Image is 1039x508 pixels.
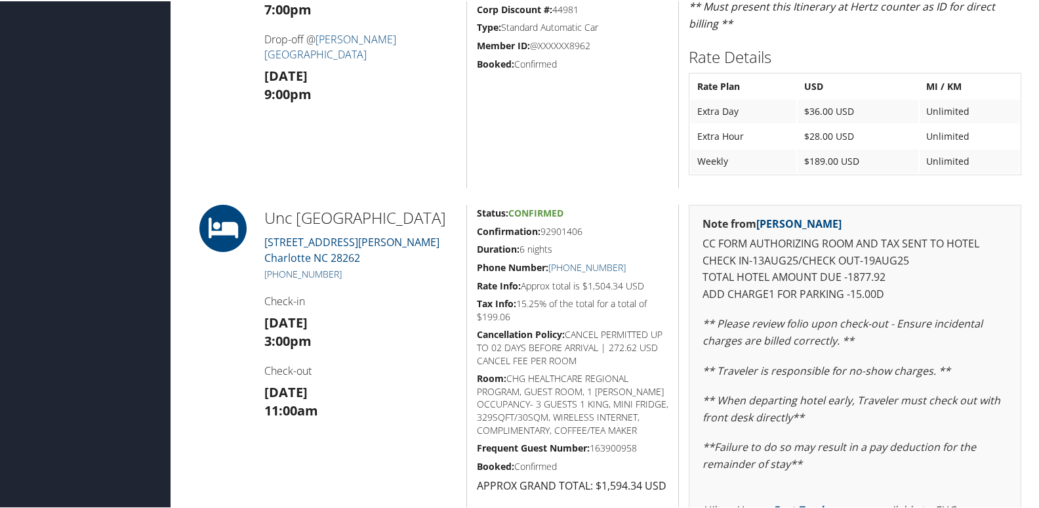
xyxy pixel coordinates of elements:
strong: Booked: [477,459,514,471]
h5: Standard Automatic Car [477,20,668,33]
td: Extra Hour [691,123,796,147]
td: Weekly [691,148,796,172]
h5: Confirmed [477,459,668,472]
strong: Confirmation: [477,224,540,236]
a: [PHONE_NUMBER] [548,260,626,272]
h5: 15.25% of the total for a total of $199.06 [477,296,668,322]
td: Unlimited [920,123,1019,147]
h4: Drop-off @ [264,31,457,60]
em: ** Please review folio upon check-out - Ensure incidental charges are billed correctly. ** [703,315,983,347]
h2: Unc [GEOGRAPHIC_DATA] [264,205,457,228]
strong: Tax Info: [477,296,516,308]
strong: 9:00pm [264,84,312,102]
h5: 163900958 [477,440,668,454]
strong: [DATE] [264,66,308,83]
h5: 92901406 [477,224,668,237]
h5: @XXXXXX8962 [477,38,668,51]
td: Unlimited [920,98,1019,122]
td: Unlimited [920,148,1019,172]
strong: Status: [477,205,508,218]
th: Rate Plan [691,74,796,97]
h5: Confirmed [477,56,668,70]
h5: CANCEL PERMITTED UP TO 02 DAYS BEFORE ARRIVAL | 272.62 USD CANCEL FEE PER ROOM [477,327,668,366]
a: [PERSON_NAME] [756,215,842,230]
strong: Cancellation Policy: [477,327,565,339]
strong: [DATE] [264,382,308,400]
h5: CHG HEALTHCARE REGIONAL PROGRAM, GUEST ROOM, 1 [PERSON_NAME] OCCUPANCY- 3 GUESTS 1 KING, MINI FRI... [477,371,668,435]
em: ** Traveler is responsible for no-show charges. ** [703,362,950,377]
a: [PERSON_NAME][GEOGRAPHIC_DATA] [264,31,396,60]
td: $28.00 USD [798,123,918,147]
td: Extra Day [691,98,796,122]
p: CC FORM AUTHORIZING ROOM AND TAX SENT TO HOTEL CHECK IN-13AUG25/CHECK OUT-19AUG25 TOTAL HOTEL AMO... [703,234,1008,301]
h4: Check-out [264,362,457,377]
td: $189.00 USD [798,148,918,172]
strong: Duration: [477,242,519,254]
strong: Type: [477,20,501,32]
strong: Frequent Guest Number: [477,440,590,453]
p: APPROX GRAND TOTAL: $1,594.34 USD [477,476,668,494]
span: Confirmed [508,205,563,218]
h5: 6 nights [477,242,668,255]
strong: Member ID: [477,38,530,51]
a: [STREET_ADDRESS][PERSON_NAME]Charlotte NC 28262 [264,234,439,264]
strong: Room: [477,371,506,383]
strong: [DATE] [264,312,308,330]
strong: Booked: [477,56,514,69]
em: ** When departing hotel early, Traveler must check out with front desk directly** [703,392,1000,423]
strong: Rate Info: [477,278,521,291]
a: [PHONE_NUMBER] [264,266,342,279]
td: $36.00 USD [798,98,918,122]
strong: 3:00pm [264,331,312,349]
h5: Approx total is $1,504.34 USD [477,278,668,291]
th: MI / KM [920,74,1019,97]
strong: 11:00am [264,400,318,418]
strong: Phone Number: [477,260,548,272]
strong: Note from [703,215,842,230]
th: USD [798,74,918,97]
em: **Failure to do so may result in a pay deduction for the remainder of stay** [703,438,976,470]
h5: 44981 [477,2,668,15]
h2: Rate Details [689,45,1021,67]
strong: Corp Discount #: [477,2,552,14]
h4: Check-in [264,293,457,307]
